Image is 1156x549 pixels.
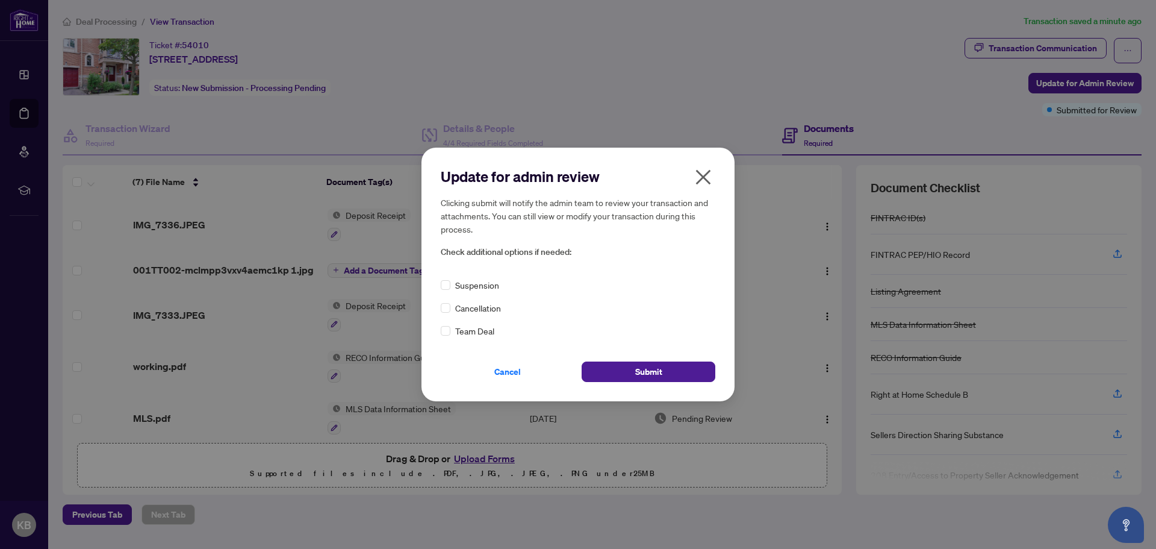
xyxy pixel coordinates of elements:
span: Suspension [455,278,499,292]
h2: Update for admin review [441,167,715,186]
span: close [694,168,713,187]
span: Cancellation [455,301,501,315]
span: Team Deal [455,324,494,337]
span: Cancel [494,362,521,381]
button: Open asap [1108,507,1144,543]
button: Cancel [441,362,574,382]
h5: Clicking submit will notify the admin team to review your transaction and attachments. You can st... [441,196,715,236]
button: Submit [582,362,715,382]
span: Check additional options if needed: [441,245,715,259]
span: Submit [635,362,662,381]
